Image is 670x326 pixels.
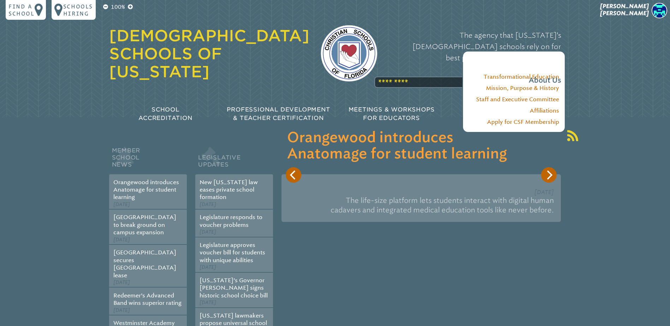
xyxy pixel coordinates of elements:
[200,264,216,270] span: [DATE]
[321,25,377,81] img: csf-logo-web-colors.png
[286,167,301,183] button: Previous
[287,130,555,162] h3: Orangewood introduces Anatomage for student learning
[113,214,176,236] a: [GEOGRAPHIC_DATA] to break ground on campus expansion
[200,277,268,299] a: [US_STATE]’s Governor [PERSON_NAME] signs historic school choice bill
[8,3,35,17] p: Find a school
[227,106,330,121] span: Professional Development & Teacher Certification
[138,106,192,121] span: School Accreditation
[113,179,179,201] a: Orangewood introduces Anatomage for student learning
[289,193,554,218] p: The life-size platform lets students interact with digital human cadavers and integrated medical ...
[113,292,182,306] a: Redeemer’s Advanced Band wins superior rating
[487,119,559,125] a: Apply for CSF Membership
[534,189,554,195] span: [DATE]
[113,237,130,243] span: [DATE]
[109,26,309,81] a: [DEMOGRAPHIC_DATA] Schools of [US_STATE]
[200,229,216,235] span: [DATE]
[530,107,559,114] a: Affiliations
[113,279,130,285] span: [DATE]
[200,179,258,201] a: New [US_STATE] law eases private school formation
[476,96,559,103] a: Staff and Executive Committee
[195,145,273,174] h2: Legislative Updates
[200,300,216,306] span: [DATE]
[600,3,649,17] span: [PERSON_NAME] [PERSON_NAME]
[541,167,557,183] button: Next
[389,30,561,86] p: The agency that [US_STATE]’s [DEMOGRAPHIC_DATA] schools rely on for best practices in accreditati...
[113,201,130,207] span: [DATE]
[200,242,265,264] a: Legislature approves voucher bill for students with unique abilities
[113,249,176,278] a: [GEOGRAPHIC_DATA] secures [GEOGRAPHIC_DATA] lease
[109,3,126,11] p: 100%
[113,307,130,313] span: [DATE]
[200,214,262,228] a: Legislature responds to voucher problems
[529,75,561,86] span: About Us
[63,3,93,17] p: Schools Hiring
[109,145,187,174] h2: Member School News
[200,201,216,207] span: [DATE]
[349,106,435,121] span: Meetings & Workshops for Educators
[652,3,667,18] img: 65da76292fbb2b6272090aee7ede8c96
